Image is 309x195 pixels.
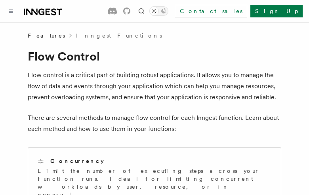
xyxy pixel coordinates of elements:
[76,32,162,40] a: Inngest Functions
[250,5,303,17] a: Sign Up
[137,6,146,16] button: Find something...
[149,6,168,16] button: Toggle dark mode
[28,70,281,103] p: Flow control is a critical part of building robust applications. It allows you to manage the flow...
[28,112,281,134] p: There are several methods to manage flow control for each Inngest function. Learn about each meth...
[6,6,16,16] button: Toggle navigation
[50,157,104,165] h2: Concurrency
[28,49,281,63] h1: Flow Control
[28,32,65,40] span: Features
[175,5,247,17] a: Contact sales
